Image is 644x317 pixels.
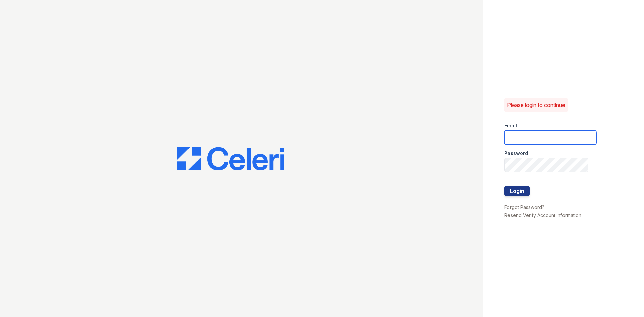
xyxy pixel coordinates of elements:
a: Forgot Password? [504,204,544,210]
a: Resend Verify Account Information [504,212,581,218]
label: Password [504,150,528,157]
img: CE_Logo_Blue-a8612792a0a2168367f1c8372b55b34899dd931a85d93a1a3d3e32e68fde9ad4.png [177,147,284,171]
label: Email [504,122,517,129]
button: Login [504,186,530,196]
p: Please login to continue [507,101,565,109]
